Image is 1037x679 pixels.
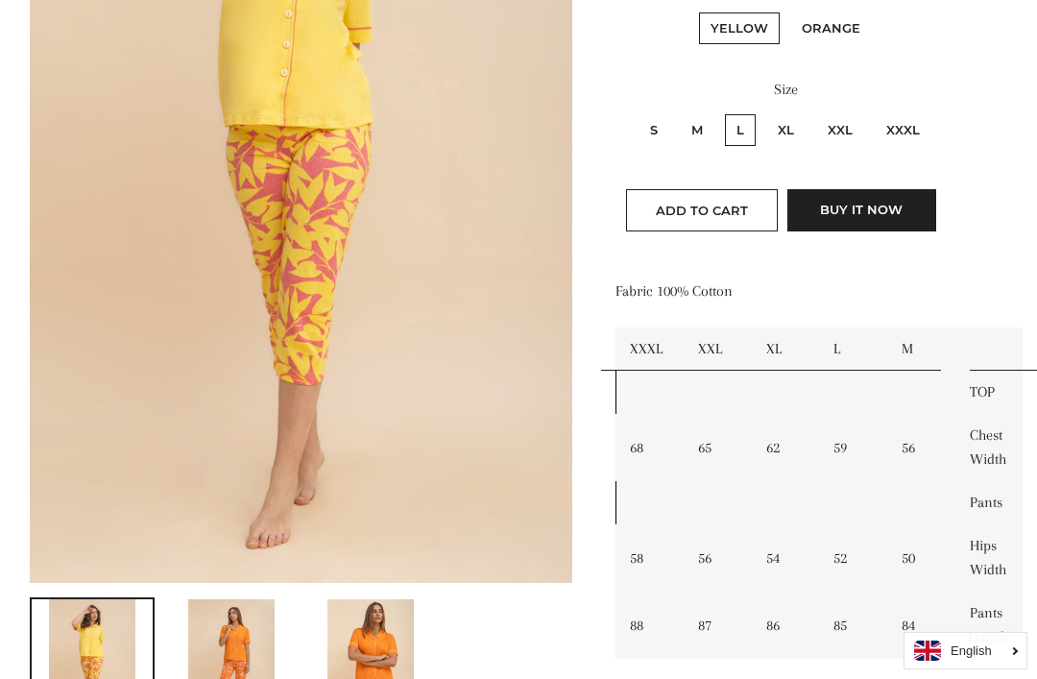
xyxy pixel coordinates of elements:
[615,414,684,481] td: 68
[615,592,684,659] td: 88
[955,592,1024,659] td: Pants Length
[819,414,887,481] td: 59
[951,644,992,657] i: English
[790,12,872,44] label: Orange
[887,327,955,371] td: M
[819,592,887,659] td: 85
[725,114,756,146] label: L
[887,524,955,592] td: 50
[875,114,931,146] label: XXXL
[615,78,956,102] label: Size
[887,592,955,659] td: 84
[955,481,1024,524] td: Pants
[819,524,887,592] td: 52
[819,327,887,371] td: L
[639,114,669,146] label: S
[766,114,806,146] label: XL
[626,189,778,231] button: Add to Cart
[680,114,714,146] label: M
[615,524,684,592] td: 58
[955,524,1024,592] td: Hips Width
[752,592,820,659] td: 86
[752,524,820,592] td: 54
[615,327,684,371] td: XXXL
[787,189,936,231] button: Buy it now
[684,592,752,659] td: 87
[752,414,820,481] td: 62
[914,641,1017,661] a: English
[955,414,1024,481] td: Chest Width
[684,414,752,481] td: 65
[684,524,752,592] td: 56
[752,327,820,371] td: XL
[656,203,748,218] span: Add to Cart
[684,327,752,371] td: XXL
[887,414,955,481] td: 56
[955,371,1024,414] td: TOP
[699,12,780,44] label: Yellow
[615,279,956,303] p: Fabric 100% Cotton
[816,114,864,146] label: XXL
